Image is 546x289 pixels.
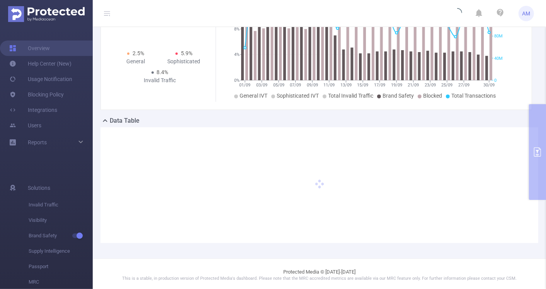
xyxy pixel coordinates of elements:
[133,50,144,56] span: 2.5%
[273,83,284,88] tspan: 05/09
[9,71,72,87] a: Usage Notification
[234,52,240,57] tspan: 4%
[425,83,436,88] tspan: 23/09
[9,102,57,118] a: Integrations
[453,8,462,19] i: icon: loading
[112,57,160,66] div: General
[28,139,47,145] span: Reports
[451,93,496,99] span: Total Transactions
[9,118,41,133] a: Users
[29,243,93,259] span: Supply Intelligence
[340,83,352,88] tspan: 13/09
[383,93,414,99] span: Brand Safety
[328,93,373,99] span: Total Invalid Traffic
[110,116,139,125] h2: Data Table
[441,83,452,88] tspan: 25/09
[423,93,442,99] span: Blocked
[323,83,335,88] tspan: 11/09
[160,57,208,66] div: Sophisticated
[234,78,240,83] tspan: 0%
[391,83,402,88] tspan: 19/09
[494,56,503,61] tspan: 40M
[494,78,497,83] tspan: 0
[256,83,267,88] tspan: 03/09
[290,83,301,88] tspan: 07/09
[483,83,495,88] tspan: 30/09
[157,69,168,75] span: 8.4%
[522,6,531,21] span: AM
[181,50,192,56] span: 5.9%
[112,275,527,282] p: This is a stable, in production version of Protected Media's dashboard. Please note that the MRC ...
[8,6,85,22] img: Protected Media
[9,87,64,102] a: Blocking Policy
[29,197,93,213] span: Invalid Traffic
[307,83,318,88] tspan: 09/09
[29,228,93,243] span: Brand Safety
[136,76,184,85] div: Invalid Traffic
[28,180,50,196] span: Solutions
[494,34,503,39] tspan: 80M
[277,93,319,99] span: Sophisticated IVT
[458,83,469,88] tspan: 27/09
[29,259,93,274] span: Passport
[28,135,47,150] a: Reports
[9,56,71,71] a: Help Center (New)
[234,27,240,32] tspan: 8%
[9,41,50,56] a: Overview
[357,83,368,88] tspan: 15/09
[239,83,250,88] tspan: 01/09
[240,93,267,99] span: General IVT
[374,83,385,88] tspan: 17/09
[408,83,419,88] tspan: 21/09
[29,213,93,228] span: Visibility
